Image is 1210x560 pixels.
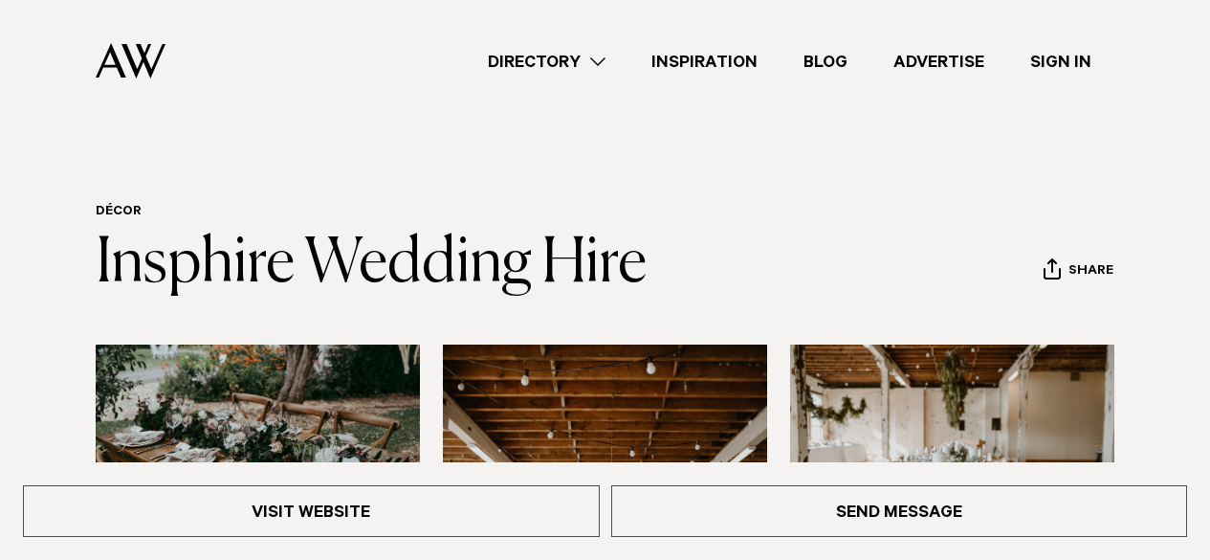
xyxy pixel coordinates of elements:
[1068,263,1113,281] span: Share
[870,49,1007,75] a: Advertise
[96,234,647,295] a: Insphire Wedding Hire
[781,49,870,75] a: Blog
[1043,258,1114,286] button: Share
[465,49,628,75] a: Directory
[23,485,600,537] a: Visit Website
[96,205,142,220] a: Décor
[1007,49,1114,75] a: Sign In
[611,485,1188,537] a: Send Message
[628,49,781,75] a: Inspiration
[96,43,165,78] img: Auckland Weddings Logo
